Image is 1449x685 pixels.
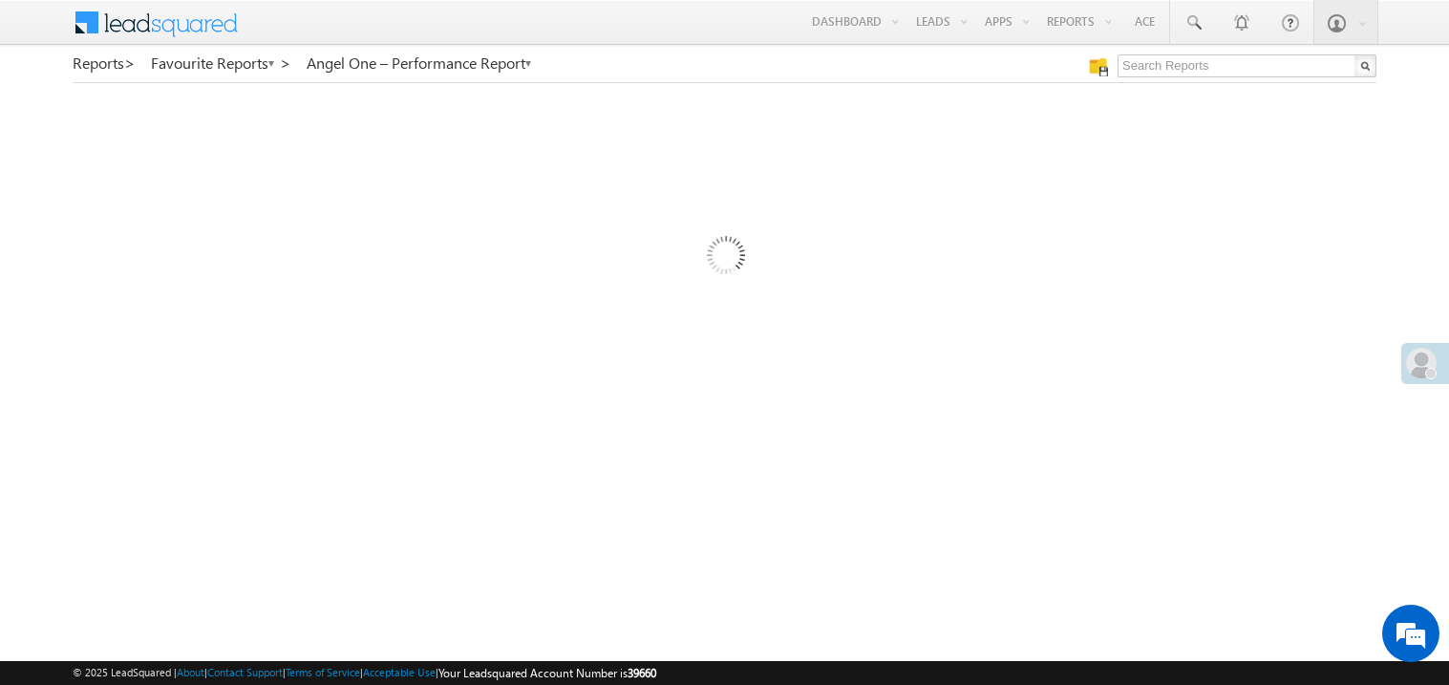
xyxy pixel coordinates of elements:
[628,666,656,680] span: 39660
[1089,57,1108,76] img: Manage all your saved reports!
[177,666,204,678] a: About
[1118,54,1376,77] input: Search Reports
[73,664,656,682] span: © 2025 LeadSquared | | | | |
[363,666,436,678] a: Acceptable Use
[151,54,291,72] a: Favourite Reports >
[280,52,291,74] span: >
[124,52,136,74] span: >
[307,54,533,72] a: Angel One – Performance Report
[286,666,360,678] a: Terms of Service
[438,666,656,680] span: Your Leadsquared Account Number is
[207,666,283,678] a: Contact Support
[73,54,136,72] a: Reports>
[626,160,823,357] img: Loading...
